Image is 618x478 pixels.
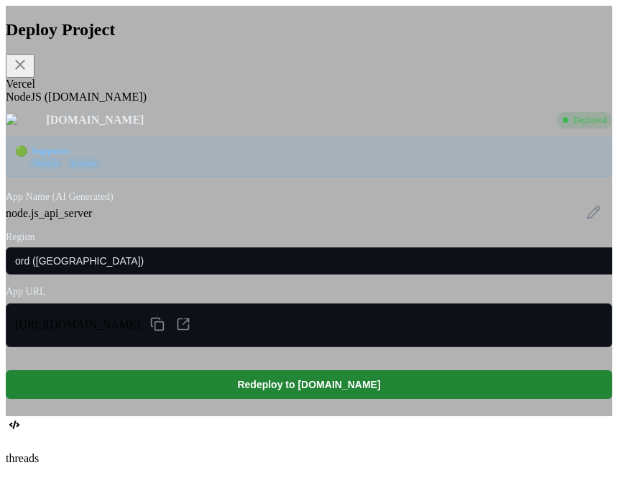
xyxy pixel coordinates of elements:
label: App URL [6,286,612,298]
div: Vercel [6,78,612,91]
label: Region [6,231,612,243]
button: Open in new tab [172,313,195,338]
div: node.js_api_server [6,207,612,220]
img: logo [6,114,37,127]
h2: Deploy Project [6,20,612,40]
div: [URL][DOMAIN_NAME] [6,303,612,347]
strong: Supports: [32,145,71,157]
div: Deployed [557,112,612,129]
span: 🟢 [15,145,27,157]
span: Express [67,157,101,169]
button: Copy URL [146,313,169,338]
span: Node.js [29,157,63,169]
button: Edit project name [584,202,604,224]
label: App Name (AI Generated) [6,191,612,203]
div: NodeJS ([DOMAIN_NAME]) [6,91,612,104]
div: [DOMAIN_NAME] [46,114,548,127]
button: Redeploy to [DOMAIN_NAME] [6,370,612,399]
label: threads [6,452,39,464]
